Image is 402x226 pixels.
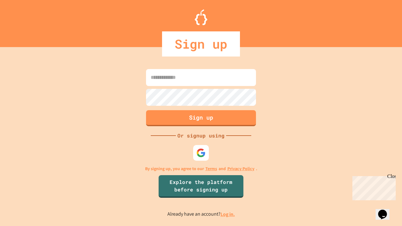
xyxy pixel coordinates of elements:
[205,165,217,172] a: Terms
[227,165,254,172] a: Privacy Policy
[145,165,257,172] p: By signing up, you agree to our and .
[195,9,207,25] img: Logo.svg
[159,175,243,198] a: Explore the platform before signing up
[3,3,43,40] div: Chat with us now!Close
[176,132,226,139] div: Or signup using
[167,210,235,218] p: Already have an account?
[162,31,240,56] div: Sign up
[350,174,396,200] iframe: chat widget
[196,148,206,158] img: google-icon.svg
[220,211,235,218] a: Log in.
[146,110,256,126] button: Sign up
[376,201,396,220] iframe: chat widget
